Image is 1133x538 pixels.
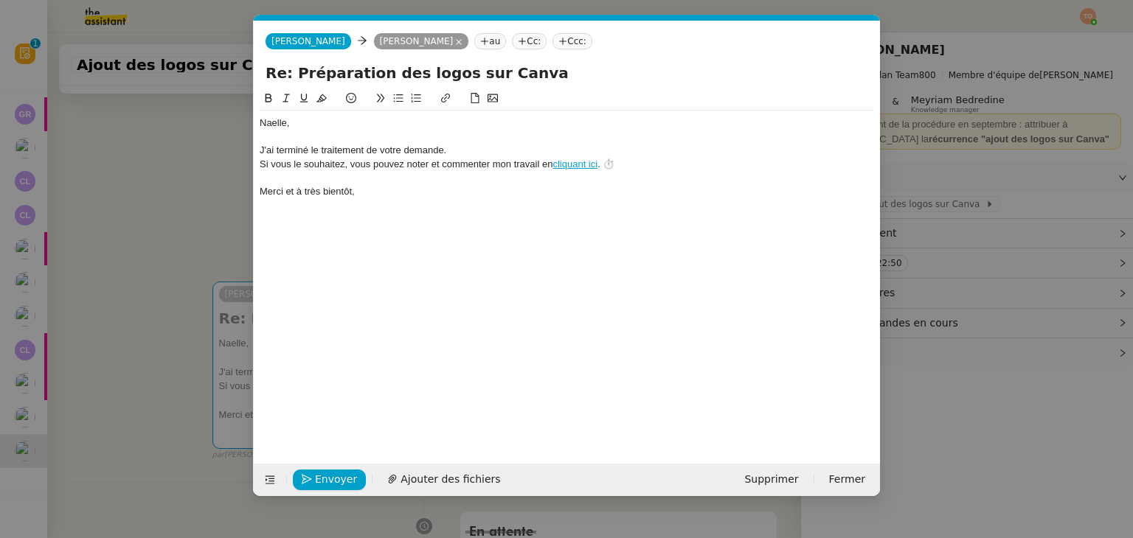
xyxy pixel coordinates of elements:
button: Ajouter des fichiers [378,469,509,490]
div: J'ai terminé le traitement de votre demande. [260,144,874,157]
span: [PERSON_NAME] [271,36,345,46]
span: Supprimer [744,471,798,488]
button: Fermer [820,469,874,490]
span: Fermer [829,471,865,488]
input: Subject [266,62,868,84]
button: Envoyer [293,469,366,490]
div: Naelle﻿, [260,116,874,130]
span: Envoyer [315,471,357,488]
nz-tag: Cc: [512,33,547,49]
button: Supprimer [735,469,807,490]
div: Merci et à très bientôt, [260,185,874,198]
nz-tag: au [474,33,506,49]
nz-tag: [PERSON_NAME] [374,33,469,49]
nz-tag: Ccc: [552,33,592,49]
span: Ajouter des fichiers [401,471,500,488]
div: Si vous le souhaitez, vous pouvez noter et commenter mon travail en . ⏱️ [260,158,874,171]
a: cliquant ici [552,158,597,170]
